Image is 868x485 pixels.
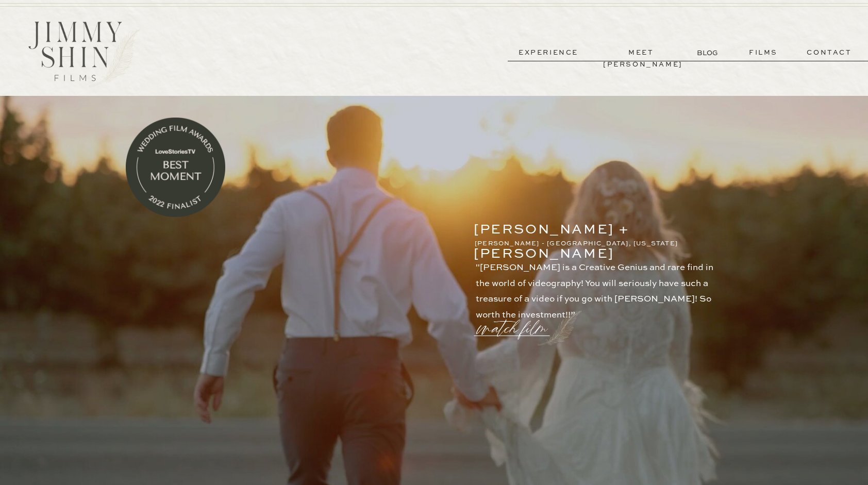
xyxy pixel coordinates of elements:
[510,47,587,59] a: experience
[603,47,679,59] a: meet [PERSON_NAME]
[478,303,553,342] a: watch film
[738,47,789,59] a: films
[697,47,720,58] a: BLOG
[475,239,691,248] p: [PERSON_NAME] - [GEOGRAPHIC_DATA], [US_STATE]
[792,47,866,59] a: contact
[474,218,690,232] p: [PERSON_NAME] + [PERSON_NAME]
[476,260,724,311] p: "[PERSON_NAME] is a Creative Genius and rare find in the world of videography! You will seriously...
